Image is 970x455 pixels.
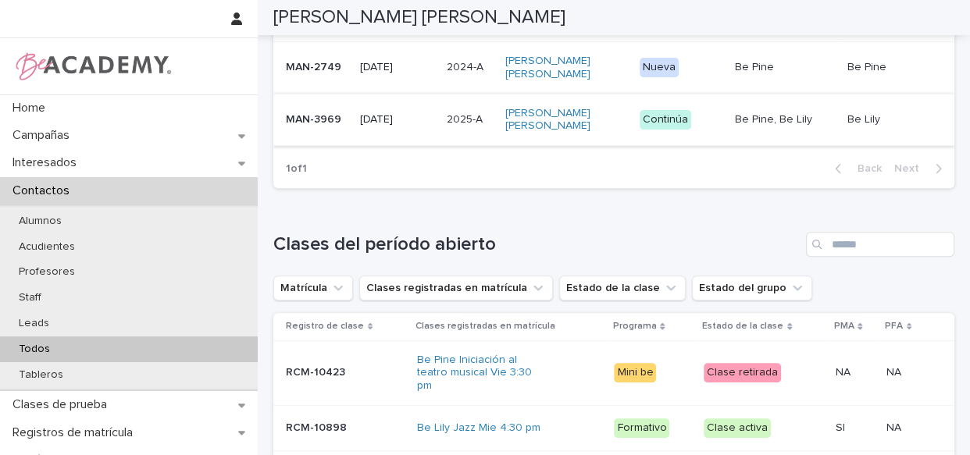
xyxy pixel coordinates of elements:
[6,101,58,116] p: Home
[360,61,434,74] p: [DATE]
[273,41,954,94] tr: MAN-2749[DATE]2024-A2024-A [PERSON_NAME] [PERSON_NAME] NuevaBe PineBe Pine
[286,113,348,126] p: MAN-3969
[894,163,929,174] span: Next
[6,317,62,330] p: Leads
[640,58,679,77] div: Nueva
[847,113,929,126] p: Be Lily
[6,343,62,356] p: Todos
[447,110,486,126] p: 2025-A
[286,61,348,74] p: MAN-2749
[360,113,434,126] p: [DATE]
[6,215,74,228] p: Alumnos
[6,240,87,254] p: Acudientes
[273,340,954,405] tr: RCM-10423RCM-10423 Be Pine Iniciación al teatro musical Vie 3:30 pm Mini beClase retiradaNANA NANA
[273,150,319,188] p: 1 of 1
[614,363,656,382] div: Mini be
[735,61,834,74] p: Be Pine
[273,233,800,256] h1: Clases del período abierto
[505,55,617,81] a: [PERSON_NAME] [PERSON_NAME]
[417,354,547,393] a: Be Pine Iniciación al teatro musical Vie 3:30 pm
[273,94,954,146] tr: MAN-3969[DATE]2025-A2025-A [PERSON_NAME] [PERSON_NAME] ContinúaBe Pine, Be LilyBe Lily
[6,397,119,412] p: Clases de prueba
[6,183,82,198] p: Contactos
[6,128,82,143] p: Campañas
[447,58,487,74] p: 2024-A
[704,418,771,438] div: Clase activa
[822,162,888,176] button: Back
[6,425,145,440] p: Registros de matrícula
[6,155,89,170] p: Interesados
[692,275,812,300] button: Estado del grupo
[848,163,882,174] span: Back
[415,318,555,335] p: Clases registradas en matrícula
[273,405,954,450] tr: RCM-10898RCM-10898 Be Lily Jazz Mie 4:30 pm FormativoClase activaSISI NANA
[273,275,353,300] button: Matrícula
[702,318,783,335] p: Estado de la clase
[612,318,656,335] p: Programa
[6,291,54,304] p: Staff
[835,363,853,379] p: NA
[806,232,954,257] input: Search
[885,318,903,335] p: PFA
[735,113,834,126] p: Be Pine, Be Lily
[286,363,348,379] p: RCM-10423
[888,162,954,176] button: Next
[505,107,617,133] a: [PERSON_NAME] [PERSON_NAME]
[704,363,781,382] div: Clase retirada
[559,275,686,300] button: Estado de la clase
[286,318,364,335] p: Registro de clase
[6,368,76,382] p: Tableros
[614,418,669,438] div: Formativo
[886,363,904,379] p: NA
[12,51,173,82] img: WPrjXfSUmiLcdUfaYY4Q
[6,265,87,279] p: Profesores
[359,275,553,300] button: Clases registradas en matrícula
[417,421,540,435] a: Be Lily Jazz Mie 4:30 pm
[847,61,929,74] p: Be Pine
[833,318,854,335] p: PMA
[886,418,904,435] p: NA
[835,418,847,435] p: SI
[273,6,565,29] h2: [PERSON_NAME] [PERSON_NAME]
[640,110,691,130] div: Continúa
[286,418,350,435] p: RCM-10898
